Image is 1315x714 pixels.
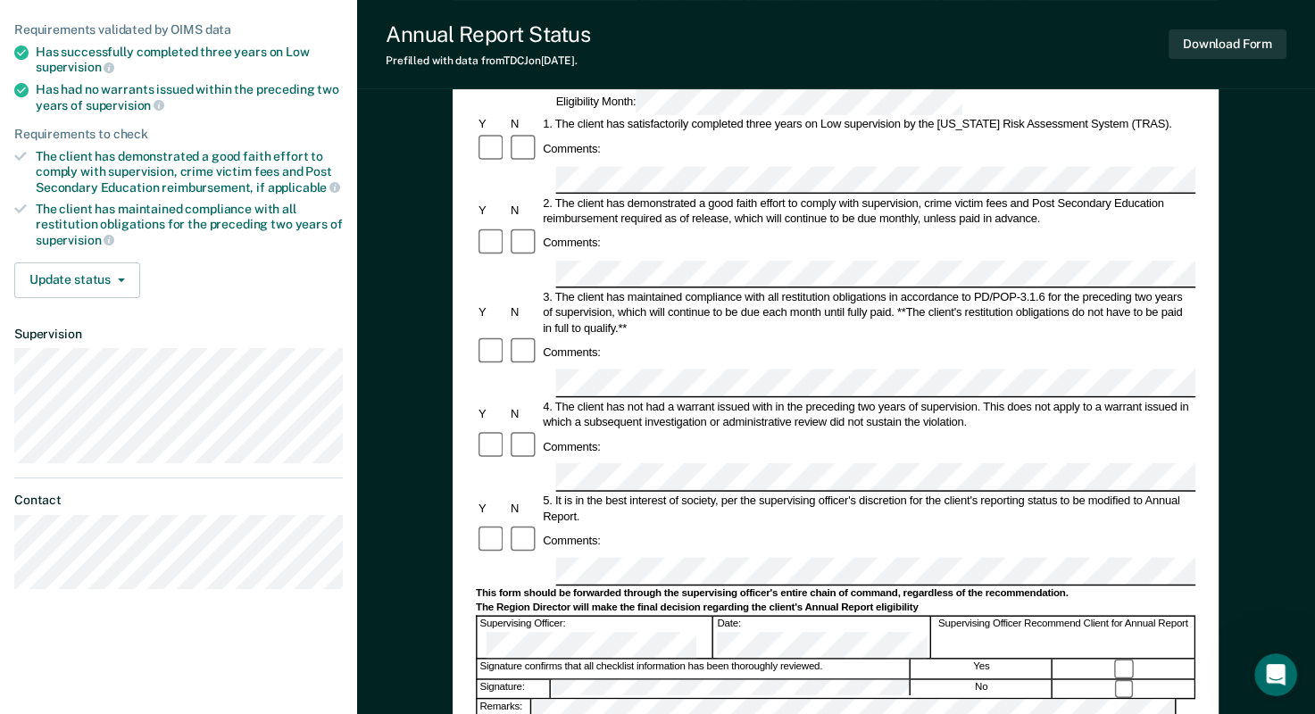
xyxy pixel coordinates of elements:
[36,82,343,112] div: Has had no warrants issued within the preceding two years of
[14,22,343,37] div: Requirements validated by OIMS data
[386,54,590,67] div: Prefilled with data from TDCJ on [DATE] .
[386,21,590,47] div: Annual Report Status
[14,493,343,508] dt: Contact
[541,141,603,156] div: Comments:
[508,500,540,515] div: N
[476,117,508,132] div: Y
[541,533,603,548] div: Comments:
[476,406,508,421] div: Y
[541,195,1196,227] div: 2. The client has demonstrated a good faith effort to comply with supervision, crime victim fees ...
[911,680,1053,699] div: No
[36,149,343,195] div: The client has demonstrated a good faith effort to comply with supervision, crime victim fees and...
[476,601,1195,614] div: The Region Director will make the final decision regarding the client's Annual Report eligibility
[541,236,603,251] div: Comments:
[508,304,540,320] div: N
[36,60,114,74] span: supervision
[36,233,114,247] span: supervision
[911,660,1053,678] div: Yes
[14,262,140,298] button: Update status
[14,127,343,142] div: Requirements to check
[478,617,714,658] div: Supervising Officer:
[715,617,931,658] div: Date:
[268,180,340,195] span: applicable
[508,117,540,132] div: N
[36,45,343,75] div: Has successfully completed three years on Low
[541,117,1196,132] div: 1. The client has satisfactorily completed three years on Low supervision by the [US_STATE] Risk ...
[541,493,1196,524] div: 5. It is in the best interest of society, per the supervising officer's discretion for the client...
[541,398,1196,429] div: 4. The client has not had a warrant issued with in the preceding two years of supervision. This d...
[478,660,911,678] div: Signature confirms that all checklist information has been thoroughly reviewed.
[541,345,603,360] div: Comments:
[476,203,508,218] div: Y
[541,289,1196,336] div: 3. The client has maintained compliance with all restitution obligations in accordance to PD/POP-...
[14,327,343,342] dt: Supervision
[508,406,540,421] div: N
[541,439,603,454] div: Comments:
[932,617,1195,658] div: Supervising Officer Recommend Client for Annual Report
[86,98,164,112] span: supervision
[476,500,508,515] div: Y
[36,202,343,247] div: The client has maintained compliance with all restitution obligations for the preceding two years of
[508,203,540,218] div: N
[478,680,551,699] div: Signature:
[1169,29,1286,59] button: Download Form
[553,89,965,115] div: Eligibility Month:
[476,586,1195,600] div: This form should be forwarded through the supervising officer's entire chain of command, regardle...
[476,304,508,320] div: Y
[1254,653,1297,696] iframe: Intercom live chat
